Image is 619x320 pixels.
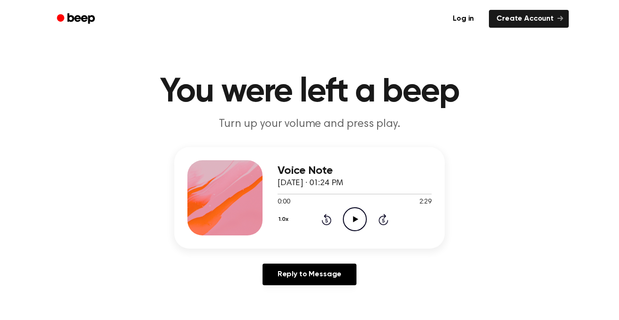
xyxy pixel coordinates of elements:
a: Create Account [489,10,569,28]
a: Beep [50,10,103,28]
h1: You were left a beep [69,75,550,109]
span: 0:00 [278,197,290,207]
p: Turn up your volume and press play. [129,117,490,132]
span: 2:29 [419,197,432,207]
span: [DATE] · 01:24 PM [278,179,343,187]
button: 1.0x [278,211,292,227]
a: Log in [443,8,483,30]
a: Reply to Message [263,264,356,285]
h3: Voice Note [278,164,432,177]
